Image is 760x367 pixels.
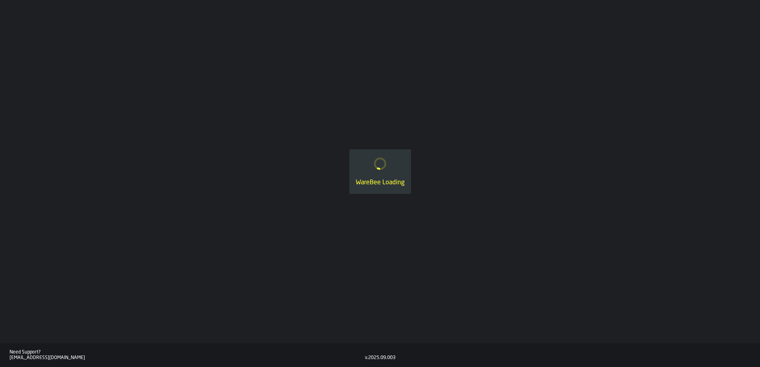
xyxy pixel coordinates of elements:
a: Need Support?[EMAIL_ADDRESS][DOMAIN_NAME] [10,350,365,361]
div: Need Support? [10,350,365,355]
div: WareBee Loading [356,178,405,187]
div: [EMAIL_ADDRESS][DOMAIN_NAME] [10,355,365,361]
div: v. [365,355,368,361]
div: 2025.09.003 [368,355,396,361]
